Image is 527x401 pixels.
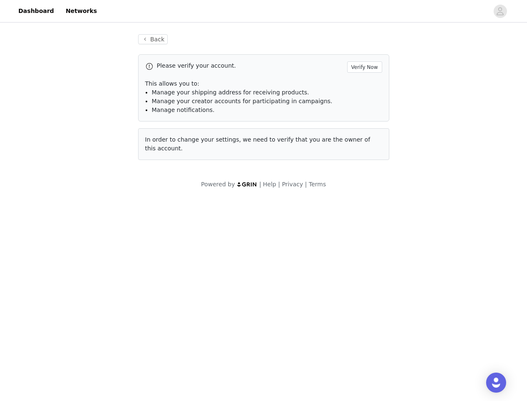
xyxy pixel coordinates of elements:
span: Manage notifications. [152,107,215,113]
span: | [305,181,307,188]
div: Open Intercom Messenger [486,373,506,393]
button: Verify Now [347,61,382,73]
span: In order to change your settings, we need to verify that you are the owner of this account. [145,136,371,152]
img: logo [237,182,257,187]
span: Powered by [201,181,235,188]
span: | [259,181,261,188]
a: Terms [309,181,326,188]
p: Please verify your account. [157,61,344,70]
span: Manage your shipping address for receiving products. [152,89,309,96]
span: Manage your creator accounts for participating in campaigns. [152,98,333,104]
a: Dashboard [13,2,59,20]
a: Help [263,181,276,188]
a: Privacy [282,181,303,188]
button: Back [138,34,168,44]
div: avatar [496,5,504,18]
a: Networks [61,2,102,20]
p: This allows you to: [145,79,382,88]
span: | [278,181,280,188]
